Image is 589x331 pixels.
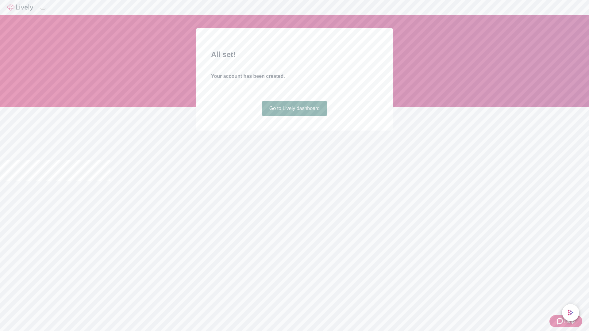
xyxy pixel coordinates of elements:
[262,101,327,116] a: Go to Lively dashboard
[562,304,579,321] button: chat
[557,318,564,325] svg: Zendesk support icon
[7,4,33,11] img: Lively
[549,315,582,327] button: Zendesk support iconHelp
[564,318,575,325] span: Help
[211,49,378,60] h2: All set!
[568,310,574,316] svg: Lively AI Assistant
[211,73,378,80] h4: Your account has been created.
[40,8,45,10] button: Log out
